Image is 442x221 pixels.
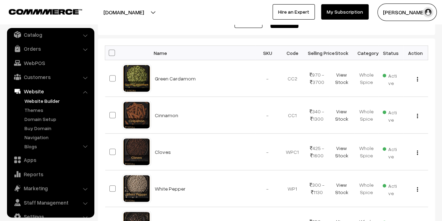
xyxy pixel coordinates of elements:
a: Staff Management [9,196,92,209]
th: Category [354,46,379,60]
a: Blogs [23,143,92,150]
a: View Stock [335,182,348,195]
a: Reports [9,168,92,180]
th: Code [280,46,305,60]
img: Menu [417,187,418,192]
a: View Stock [335,108,348,122]
td: - [255,60,280,97]
td: WPC1 [280,134,305,170]
th: Status [378,46,403,60]
th: Action [403,46,428,60]
td: - [255,170,280,207]
a: Apps [9,154,92,166]
button: [DOMAIN_NAME] [79,3,168,21]
img: user [423,7,433,17]
a: Domain Setup [23,115,92,123]
a: Website [9,85,92,98]
a: Marketing [9,182,92,194]
a: White Pepper [155,186,186,192]
td: 340 - 1300 [305,97,329,134]
a: Website Builder [23,97,92,105]
td: WP1 [280,170,305,207]
td: Whole Spice [354,134,379,170]
td: Whole Spice [354,97,379,134]
td: 970 - 3700 [305,60,329,97]
td: Whole Spice [354,170,379,207]
th: Selling Price [305,46,329,60]
td: CC1 [280,97,305,134]
a: View Stock [335,72,348,85]
span: Active [383,70,399,87]
button: [PERSON_NAME] [377,3,437,21]
img: Menu [417,150,418,155]
td: 300 - 1130 [305,170,329,207]
a: Green Cardamom [155,76,196,81]
a: Customers [9,71,92,83]
a: Navigation [23,134,92,141]
td: - [255,97,280,134]
a: Themes [23,106,92,114]
span: Active [383,107,399,123]
td: Whole Spice [354,60,379,97]
th: Name [151,46,255,60]
a: Cloves [155,149,171,155]
a: COMMMERCE [9,7,70,15]
img: COMMMERCE [9,9,82,14]
a: WebPOS [9,57,92,69]
th: Stock [329,46,354,60]
a: Orders [9,42,92,55]
span: Active [383,144,399,160]
td: - [255,134,280,170]
a: Hire an Expert [273,4,315,20]
a: Cinnamon [155,112,178,118]
a: View Stock [335,145,348,158]
a: Catalog [9,28,92,41]
td: CC2 [280,60,305,97]
a: My Subscription [321,4,369,20]
a: Buy Domain [23,124,92,132]
td: 425 - 1600 [305,134,329,170]
img: Menu [417,114,418,118]
th: SKU [255,46,280,60]
span: Active [383,180,399,197]
img: Menu [417,77,418,81]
